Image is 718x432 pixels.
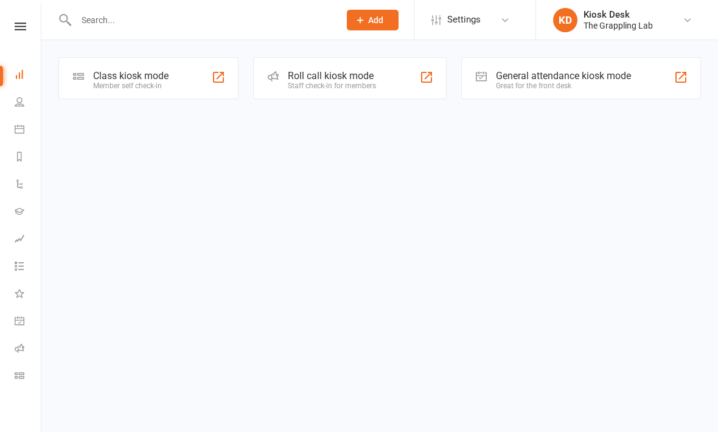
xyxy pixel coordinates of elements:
div: Staff check-in for members [288,82,376,90]
a: Calendar [15,117,42,144]
a: What's New [15,281,42,308]
div: The Grappling Lab [584,20,653,31]
a: Roll call kiosk mode [15,336,42,363]
input: Search... [72,12,331,29]
a: General attendance kiosk mode [15,308,42,336]
div: KD [553,8,577,32]
a: People [15,89,42,117]
span: Add [368,15,383,25]
a: Assessments [15,226,42,254]
button: Add [347,10,399,30]
div: Roll call kiosk mode [288,70,376,82]
div: Member self check-in [93,82,169,90]
a: Dashboard [15,62,42,89]
div: Kiosk Desk [584,9,653,20]
a: Class kiosk mode [15,363,42,391]
div: Class kiosk mode [93,70,169,82]
div: Great for the front desk [496,82,631,90]
span: Settings [447,6,481,33]
a: Reports [15,144,42,172]
div: General attendance kiosk mode [496,70,631,82]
